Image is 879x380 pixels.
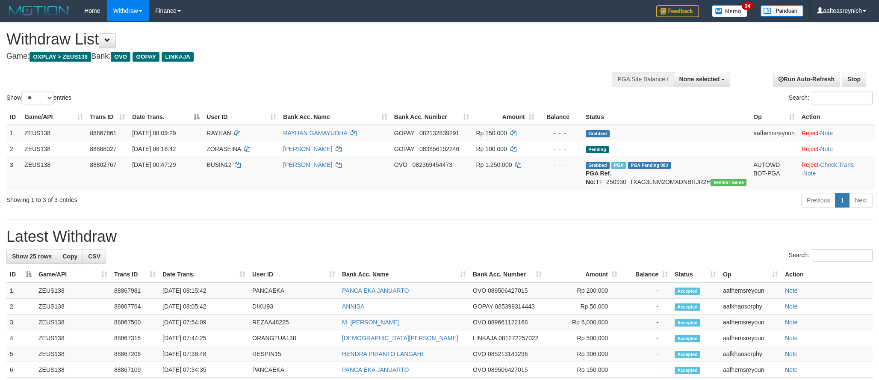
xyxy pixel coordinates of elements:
[586,170,611,185] b: PGA Ref. No:
[6,109,21,125] th: ID
[283,145,332,152] a: [PERSON_NAME]
[132,161,176,168] span: [DATE] 00:47:29
[62,253,77,260] span: Copy
[469,267,545,282] th: Bank Acc. Number: activate to sort column ascending
[849,193,873,208] a: Next
[6,362,35,378] td: 6
[6,228,873,245] h1: Latest Withdraw
[488,350,528,357] span: Copy 085213143296 to clipboard
[785,287,798,294] a: Note
[473,350,486,357] span: OVO
[6,315,35,330] td: 3
[419,130,459,137] span: Copy 082132839291 to clipboard
[785,319,798,326] a: Note
[621,330,671,346] td: -
[802,130,819,137] a: Reject
[801,193,835,208] a: Previous
[541,129,579,137] div: - - -
[472,109,537,125] th: Amount: activate to sort column ascending
[6,192,360,204] div: Showing 1 to 3 of 3 entries
[90,161,116,168] span: 88802767
[6,52,578,61] h4: Game: Bank:
[476,161,512,168] span: Rp 1.250.000
[545,346,621,362] td: Rp 306,000
[35,315,111,330] td: ZEUS138
[750,125,798,141] td: aafhemsreyoun
[495,303,534,310] span: Copy 085399314443 to clipboard
[249,299,339,315] td: DIKU93
[798,125,875,141] td: ·
[750,157,798,190] td: AUTOWD-BOT-PGA
[488,287,528,294] span: Copy 089506427015 to clipboard
[750,109,798,125] th: Op: activate to sort column ascending
[720,315,782,330] td: aafhemsreyoun
[133,52,159,62] span: GOPAY
[159,315,249,330] td: [DATE] 07:54:09
[129,109,203,125] th: Date Trans.: activate to sort column descending
[720,362,782,378] td: aafhemsreyoun
[476,130,507,137] span: Rp 150.000
[675,335,700,342] span: Accepted
[159,299,249,315] td: [DATE] 08:05:42
[394,130,414,137] span: GOPAY
[6,157,21,190] td: 3
[675,303,700,311] span: Accepted
[21,92,53,104] select: Showentries
[21,109,86,125] th: Game/API: activate to sort column ascending
[488,366,528,373] span: Copy 089506427015 to clipboard
[90,145,116,152] span: 88868027
[621,315,671,330] td: -
[586,130,610,137] span: Grabbed
[476,145,507,152] span: Rp 100.000
[656,5,699,17] img: Feedback.jpg
[413,161,452,168] span: Copy 082369454473 to clipboard
[785,366,798,373] a: Note
[35,299,111,315] td: ZEUS138
[612,72,673,86] div: PGA Site Balance /
[545,315,621,330] td: Rp 6,000,000
[842,72,866,86] a: Stop
[249,315,339,330] td: REZAA48225
[679,76,720,83] span: None selected
[671,267,720,282] th: Status: activate to sort column ascending
[249,330,339,346] td: ORANGTUA138
[720,346,782,362] td: aafkhaosorphy
[6,92,71,104] label: Show entries
[785,303,798,310] a: Note
[473,335,497,341] span: LINKAJA
[283,130,347,137] a: RAYHAN GAMAYUDHA
[586,162,610,169] span: Grabbed
[798,141,875,157] td: ·
[132,145,176,152] span: [DATE] 08:16:42
[621,267,671,282] th: Balance: activate to sort column ascending
[6,330,35,346] td: 4
[12,253,52,260] span: Show 25 rows
[6,125,21,141] td: 1
[283,161,332,168] a: [PERSON_NAME]
[621,282,671,299] td: -
[339,267,469,282] th: Bank Acc. Name: activate to sort column ascending
[6,299,35,315] td: 2
[789,92,873,104] label: Search:
[773,72,840,86] a: Run Auto-Refresh
[720,282,782,299] td: aafhemsreyoun
[342,287,409,294] a: PANCA EKA JANUARTO
[342,366,409,373] a: PANCA EKA JANUARTO
[812,249,873,262] input: Search:
[712,5,748,17] img: Button%20Memo.svg
[342,335,458,341] a: [DEMOGRAPHIC_DATA][PERSON_NAME]
[473,303,493,310] span: GOPAY
[206,145,241,152] span: ZORASEINA
[162,52,194,62] span: LINKAJA
[782,267,873,282] th: Action
[35,267,111,282] th: Game/API: activate to sort column ascending
[498,335,538,341] span: Copy 081272257022 to clipboard
[35,282,111,299] td: ZEUS138
[675,351,700,358] span: Accepted
[621,299,671,315] td: -
[391,109,473,125] th: Bank Acc. Number: activate to sort column ascending
[802,161,819,168] a: Reject
[675,288,700,295] span: Accepted
[159,282,249,299] td: [DATE] 08:15:42
[6,249,57,264] a: Show 25 rows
